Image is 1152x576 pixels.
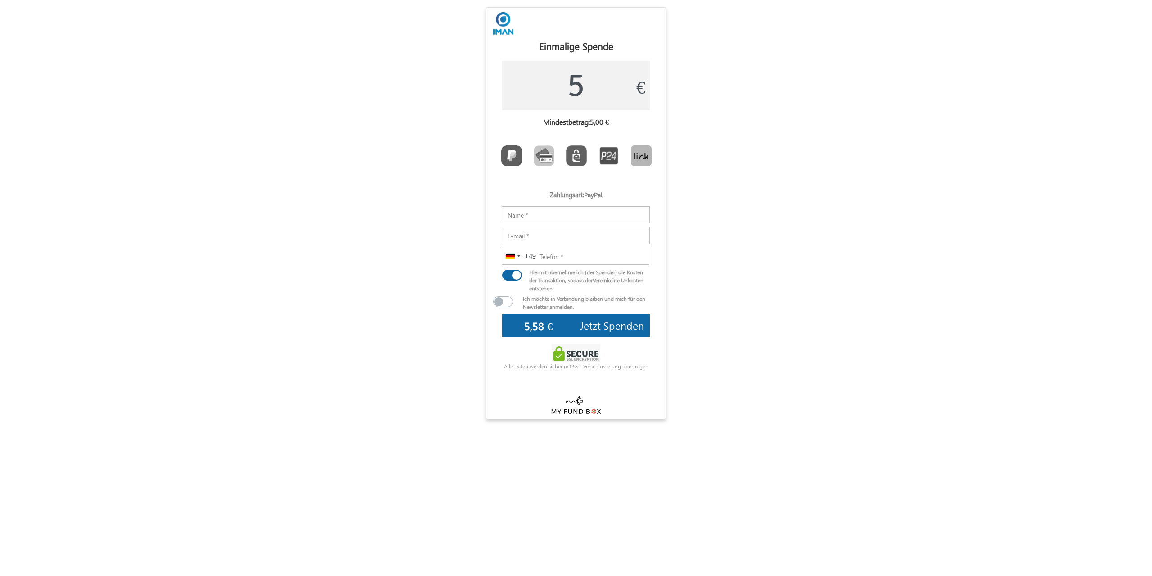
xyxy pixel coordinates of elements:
div: Ich möchte in Verbindung bleiben und mich für den Newsletter anmelden. [516,295,666,311]
input: E-mail * [502,227,650,244]
button: Jetzt Spenden [574,314,650,337]
label: 5,00 € [590,118,609,126]
div: Hiermit übernehme ich (der Spender) die Kosten der Transaktion, sodass der keine Unkosten entstehen. [522,268,657,292]
img: EPS.png [566,145,587,166]
img: P24.png [598,145,619,166]
h5: Zahlungsart: [502,191,650,203]
input: Telefon * [502,248,649,265]
input: 0€ [502,314,575,337]
img: PayPal.png [501,145,522,166]
img: H+C25PnaMWXWAAAAABJRU5ErkJggg== [493,12,513,35]
input: 0€ [502,61,650,110]
button: Selected country [502,248,536,264]
img: CardCollection.png [534,145,554,166]
h6: Mindestbetrag: [502,118,650,130]
span: Jetzt Spenden [580,318,644,332]
label: PayPal [584,191,603,199]
div: Toolbar with button groups [495,142,659,173]
div: +49 [525,251,536,262]
img: Link.png [631,145,652,166]
input: Name * [502,206,650,223]
label: Einmalige Spende [539,39,613,54]
div: Alle Daten werden sicher mit SSL-Verschlüsselung übertragen [486,362,666,370]
span: Verein [593,277,607,284]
